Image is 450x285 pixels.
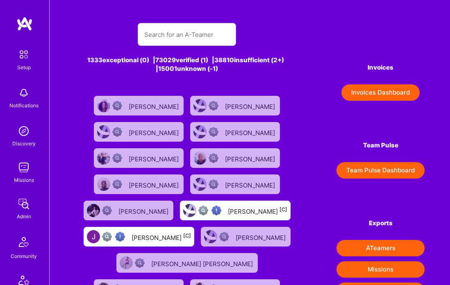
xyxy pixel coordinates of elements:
[91,119,187,145] a: User AvatarNot Scrubbed[PERSON_NAME]
[341,84,420,101] button: Invoices Dashboard
[198,224,294,250] a: User AvatarNot Scrubbed[PERSON_NAME]
[336,162,425,179] button: Team Pulse Dashboard
[17,63,31,72] div: Setup
[91,145,187,171] a: User AvatarNot Scrubbed[PERSON_NAME]
[225,153,277,163] div: [PERSON_NAME]
[129,127,180,137] div: [PERSON_NAME]
[236,231,287,242] div: [PERSON_NAME]
[112,127,122,137] img: Not Scrubbed
[177,197,294,224] a: User AvatarNot fully vettedHigh Potential User[PERSON_NAME][C]
[91,171,187,197] a: User AvatarNot Scrubbed[PERSON_NAME]
[193,178,207,191] img: User Avatar
[112,153,122,163] img: Not Scrubbed
[14,176,34,184] div: Missions
[102,232,112,242] img: Not fully vetted
[80,197,177,224] a: User AvatarNot Scrubbed[PERSON_NAME]
[102,206,112,215] img: Not Scrubbed
[187,119,283,145] a: User AvatarNot Scrubbed[PERSON_NAME]
[132,231,191,242] div: [PERSON_NAME]
[280,206,287,213] sup: [C]
[129,153,180,163] div: [PERSON_NAME]
[91,93,187,119] a: User AvatarNot Scrubbed[PERSON_NAME]
[113,250,261,276] a: User AvatarNot Scrubbed[PERSON_NAME] [PERSON_NAME]
[9,101,39,110] div: Notifications
[87,204,100,217] img: User Avatar
[115,232,125,242] img: High Potential User
[225,179,277,190] div: [PERSON_NAME]
[120,256,133,269] img: User Avatar
[187,171,283,197] a: User AvatarNot Scrubbed[PERSON_NAME]
[209,179,218,189] img: Not Scrubbed
[219,232,229,242] img: Not Scrubbed
[204,230,217,243] img: User Avatar
[209,127,218,137] img: Not Scrubbed
[97,152,110,165] img: User Avatar
[16,16,33,31] img: logo
[225,127,277,137] div: [PERSON_NAME]
[12,139,36,148] div: Discovery
[144,24,230,45] input: Search for an A-Teamer
[87,230,100,243] img: User Avatar
[336,142,425,149] h4: Team Pulse
[135,258,145,268] img: Not Scrubbed
[187,145,283,171] a: User AvatarNot Scrubbed[PERSON_NAME]
[16,196,32,212] img: admin teamwork
[336,240,425,256] button: ATeamers
[112,179,122,189] img: Not Scrubbed
[193,152,207,165] img: User Avatar
[118,205,170,216] div: [PERSON_NAME]
[336,64,425,71] h4: Invoices
[112,101,122,111] img: Not Scrubbed
[198,206,208,215] img: Not fully vetted
[15,46,32,63] img: setup
[97,99,110,112] img: User Avatar
[183,233,191,239] sup: [C]
[16,123,32,139] img: discovery
[211,206,221,215] img: High Potential User
[193,125,207,138] img: User Avatar
[17,212,31,221] div: Admin
[11,252,37,260] div: Community
[193,99,207,112] img: User Avatar
[16,85,32,101] img: bell
[97,178,110,191] img: User Avatar
[97,125,110,138] img: User Avatar
[336,84,425,101] a: Invoices Dashboard
[129,100,180,111] div: [PERSON_NAME]
[129,179,180,190] div: [PERSON_NAME]
[75,56,300,73] div: 1333 exceptional (0) | 73029 verified (1) | 38810 insufficient (2+) | 15001 unknown (-1)
[187,93,283,119] a: User AvatarNot Scrubbed[PERSON_NAME]
[209,153,218,163] img: Not Scrubbed
[336,219,425,227] h4: Exports
[16,159,32,176] img: teamwork
[336,261,425,278] button: Missions
[183,204,196,217] img: User Avatar
[225,100,277,111] div: [PERSON_NAME]
[209,101,218,111] img: Not Scrubbed
[151,258,255,268] div: [PERSON_NAME] [PERSON_NAME]
[14,232,34,252] img: Community
[228,205,287,216] div: [PERSON_NAME]
[80,224,198,250] a: User AvatarNot fully vettedHigh Potential User[PERSON_NAME][C]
